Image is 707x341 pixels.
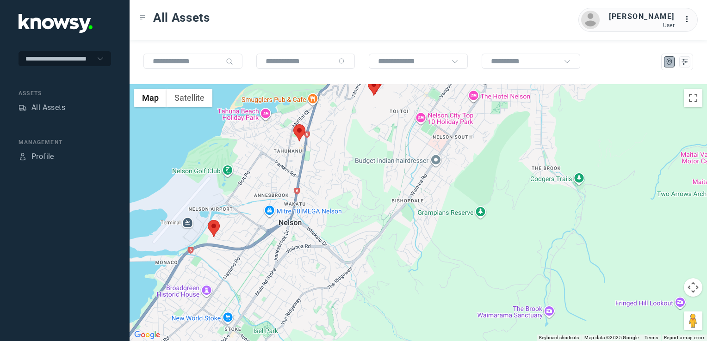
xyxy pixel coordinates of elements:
div: Profile [31,151,54,162]
div: Toggle Menu [139,14,146,21]
div: Profile [19,152,27,161]
a: Report a map error [664,335,704,340]
span: All Assets [153,9,210,26]
div: Search [338,58,346,65]
div: Search [226,58,233,65]
button: Toggle fullscreen view [684,89,702,107]
img: Google [132,329,162,341]
a: Terms (opens in new tab) [645,335,658,340]
button: Show satellite imagery [167,89,212,107]
div: : [684,14,695,25]
a: AssetsAll Assets [19,102,65,113]
div: Map [665,58,674,66]
div: Management [19,138,111,146]
div: [PERSON_NAME] [609,11,675,22]
div: All Assets [31,102,65,113]
div: User [609,22,675,29]
button: Drag Pegman onto the map to open Street View [684,311,702,330]
button: Map camera controls [684,278,702,297]
tspan: ... [684,16,694,23]
div: Assets [19,104,27,112]
button: Show street map [134,89,167,107]
a: ProfileProfile [19,151,54,162]
img: Application Logo [19,14,93,33]
span: Map data ©2025 Google [584,335,639,340]
button: Keyboard shortcuts [539,335,579,341]
div: List [681,58,689,66]
img: avatar.png [581,11,600,29]
div: : [684,14,695,26]
div: Assets [19,89,111,97]
a: Open this area in Google Maps (opens a new window) [132,329,162,341]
